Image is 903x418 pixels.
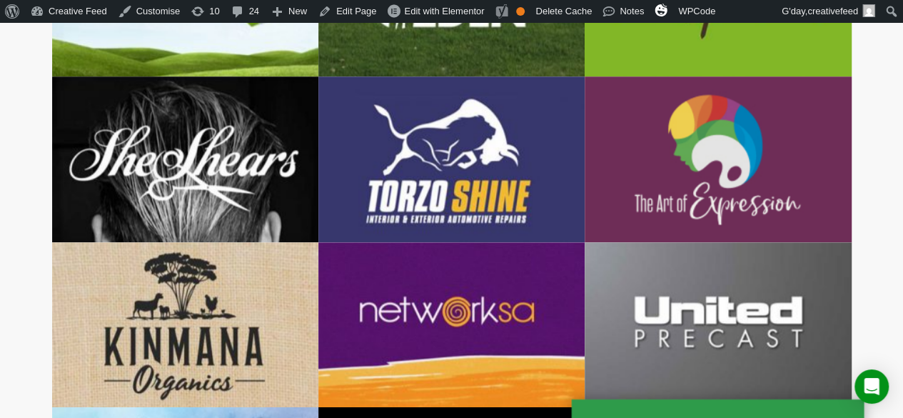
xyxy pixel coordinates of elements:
[585,76,851,242] a: The Art of Expression Logo Design
[318,76,585,242] a: Torzo Shine Logo Design
[655,4,667,16] img: svg+xml;base64,PHN2ZyB4bWxucz0iaHR0cDovL3d3dy53My5vcmcvMjAwMC9zdmciIHZpZXdCb3g9IjAgMCAzMiAzMiI+PG...
[854,369,889,404] div: Open Intercom Messenger
[807,6,858,16] span: creativefeed
[516,7,525,16] div: OK
[404,6,484,16] span: Edit with Elementor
